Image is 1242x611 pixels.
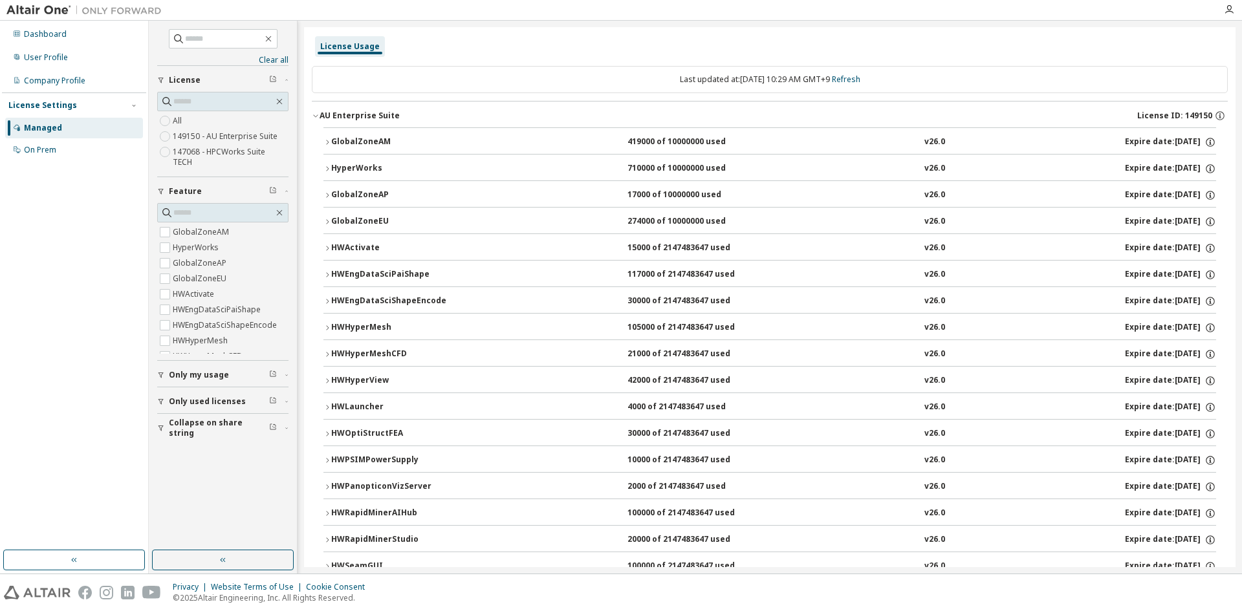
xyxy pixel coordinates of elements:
button: GlobalZoneAM419000 of 10000000 usedv26.0Expire date:[DATE] [323,128,1216,156]
div: v26.0 [924,402,945,413]
label: 147068 - HPCWorks Suite TECH [173,144,289,170]
button: HWRapidMinerStudio20000 of 2147483647 usedv26.0Expire date:[DATE] [323,526,1216,554]
div: v26.0 [924,534,945,546]
div: 100000 of 2147483647 used [627,508,744,519]
button: Only used licenses [157,387,289,416]
div: v26.0 [924,375,945,387]
button: HWRapidMinerAIHub100000 of 2147483647 usedv26.0Expire date:[DATE] [323,499,1216,528]
div: Expire date: [DATE] [1125,561,1216,572]
div: GlobalZoneEU [331,216,448,228]
div: User Profile [24,52,68,63]
div: HWPSIMPowerSupply [331,455,448,466]
div: HWRapidMinerStudio [331,534,448,546]
div: On Prem [24,145,56,155]
div: v26.0 [924,269,945,281]
button: HWPanopticonVizServer2000 of 2147483647 usedv26.0Expire date:[DATE] [323,473,1216,501]
img: linkedin.svg [121,586,135,599]
label: 149150 - AU Enterprise Suite [173,129,280,144]
img: youtube.svg [142,586,161,599]
div: HWHyperMesh [331,322,448,334]
div: Expire date: [DATE] [1125,375,1216,387]
div: HWHyperView [331,375,448,387]
button: HWActivate15000 of 2147483647 usedv26.0Expire date:[DATE] [323,234,1216,263]
div: v26.0 [924,295,945,307]
div: 15000 of 2147483647 used [627,242,744,254]
div: Expire date: [DATE] [1125,163,1216,175]
div: HWLauncher [331,402,448,413]
div: Expire date: [DATE] [1125,136,1216,148]
button: HyperWorks710000 of 10000000 usedv26.0Expire date:[DATE] [323,155,1216,183]
div: v26.0 [924,348,945,360]
div: Expire date: [DATE] [1125,481,1216,493]
div: Managed [24,123,62,133]
div: Website Terms of Use [211,582,306,592]
div: 17000 of 10000000 used [627,189,744,201]
div: Expire date: [DATE] [1125,295,1216,307]
label: HWHyperMesh [173,333,230,348]
button: License [157,66,289,94]
img: altair_logo.svg [4,586,71,599]
div: HWEngDataSciPaiShape [331,269,448,281]
div: Expire date: [DATE] [1125,269,1216,281]
div: v26.0 [924,481,945,493]
div: HWActivate [331,242,448,254]
div: 21000 of 2147483647 used [627,348,744,360]
div: Expire date: [DATE] [1125,242,1216,254]
div: Company Profile [24,76,85,86]
div: Dashboard [24,29,67,39]
div: HWRapidMinerAIHub [331,508,448,519]
label: HWEngDataSciShapeEncode [173,317,279,333]
label: GlobalZoneAP [173,255,229,271]
div: 117000 of 2147483647 used [627,269,744,281]
div: License Usage [320,41,380,52]
div: AU Enterprise Suite [320,111,400,121]
div: Expire date: [DATE] [1125,534,1216,546]
div: 710000 of 10000000 used [627,163,744,175]
button: HWLauncher4000 of 2147483647 usedv26.0Expire date:[DATE] [323,393,1216,422]
div: GlobalZoneAP [331,189,448,201]
div: 419000 of 10000000 used [627,136,744,148]
span: Clear filter [269,396,277,407]
div: 10000 of 2147483647 used [627,455,744,466]
img: instagram.svg [100,586,113,599]
label: GlobalZoneAM [173,224,232,240]
label: HWEngDataSciPaiShape [173,302,263,317]
div: HWEngDataSciShapeEncode [331,295,448,307]
div: 100000 of 2147483647 used [627,561,744,572]
div: v26.0 [924,189,945,201]
button: HWOptiStructFEA30000 of 2147483647 usedv26.0Expire date:[DATE] [323,420,1216,448]
div: HWHyperMeshCFD [331,348,448,360]
a: Refresh [832,74,860,85]
a: Clear all [157,55,289,65]
label: HWActivate [173,286,217,302]
button: Feature [157,177,289,206]
div: 105000 of 2147483647 used [627,322,744,334]
div: License Settings [8,100,77,111]
div: Expire date: [DATE] [1125,508,1216,519]
button: AU Enterprise SuiteLicense ID: 149150 [312,102,1228,130]
div: HWPanopticonVizServer [331,481,448,493]
img: Altair One [6,4,168,17]
div: Expire date: [DATE] [1125,428,1216,440]
label: GlobalZoneEU [173,271,229,286]
div: 20000 of 2147483647 used [627,534,744,546]
span: Clear filter [269,370,277,380]
img: facebook.svg [78,586,92,599]
div: Cookie Consent [306,582,373,592]
div: Expire date: [DATE] [1125,402,1216,413]
div: 42000 of 2147483647 used [627,375,744,387]
button: HWHyperMeshCFD21000 of 2147483647 usedv26.0Expire date:[DATE] [323,340,1216,369]
div: Expire date: [DATE] [1125,216,1216,228]
button: HWEngDataSciShapeEncode30000 of 2147483647 usedv26.0Expire date:[DATE] [323,287,1216,316]
button: GlobalZoneAP17000 of 10000000 usedv26.0Expire date:[DATE] [323,181,1216,209]
div: Last updated at: [DATE] 10:29 AM GMT+9 [312,66,1228,93]
div: v26.0 [924,136,945,148]
div: v26.0 [924,455,945,466]
span: Clear filter [269,75,277,85]
button: GlobalZoneEU274000 of 10000000 usedv26.0Expire date:[DATE] [323,208,1216,236]
div: 2000 of 2147483647 used [627,481,744,493]
div: Expire date: [DATE] [1125,455,1216,466]
div: 30000 of 2147483647 used [627,428,744,440]
span: Clear filter [269,423,277,433]
button: HWHyperView42000 of 2147483647 usedv26.0Expire date:[DATE] [323,367,1216,395]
